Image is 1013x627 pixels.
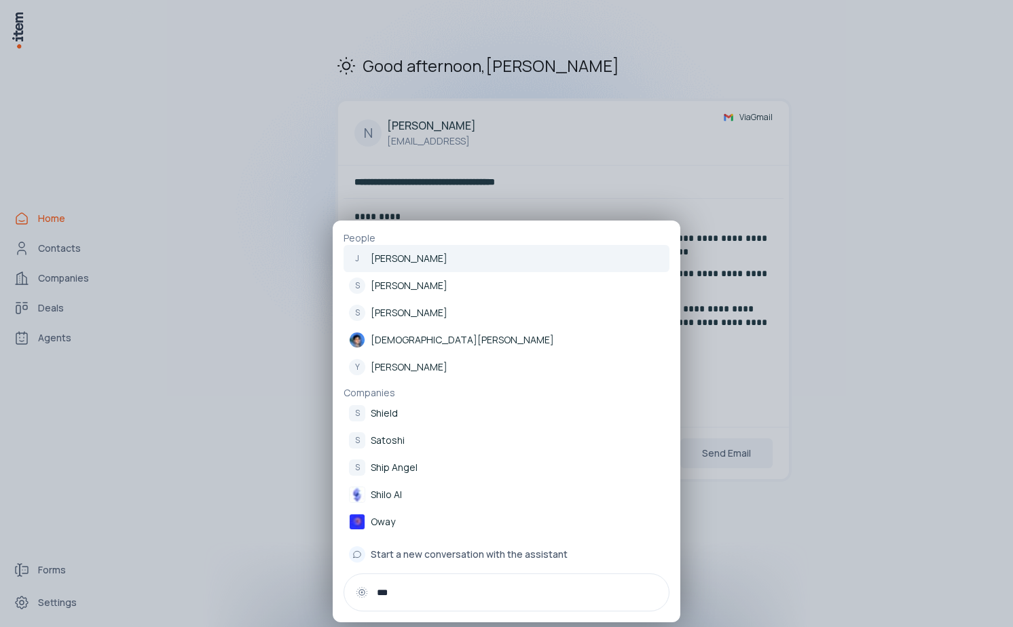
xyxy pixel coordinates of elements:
[349,250,365,267] div: J
[371,461,418,474] p: Ship Angel
[371,488,402,501] p: Shilo AI
[371,434,405,447] p: Satoshi
[349,332,365,348] img: Shivam Agrawal
[344,386,669,400] p: Companies
[371,406,398,420] p: Shield
[371,306,447,320] p: [PERSON_NAME]
[344,272,669,299] a: S[PERSON_NAME]
[349,487,365,503] img: Shilo AI
[344,299,669,326] a: S[PERSON_NAME]
[344,541,669,568] button: Start a new conversation with the assistant
[371,252,447,265] p: [PERSON_NAME]
[344,245,669,272] a: J[PERSON_NAME]
[371,548,568,561] span: Start a new conversation with the assistant
[349,432,365,449] div: S
[344,427,669,454] a: SSatoshi
[344,400,669,427] a: SShield
[344,481,669,508] a: Shilo AI
[344,231,669,245] p: People
[371,360,447,374] p: [PERSON_NAME]
[371,279,447,292] p: [PERSON_NAME]
[349,405,365,421] div: S
[333,221,680,622] div: PeopleJ[PERSON_NAME]S[PERSON_NAME]S[PERSON_NAME]Shivam Agrawal[DEMOGRAPHIC_DATA][PERSON_NAME]Y[PE...
[344,326,669,354] a: [DEMOGRAPHIC_DATA][PERSON_NAME]
[344,454,669,481] a: SShip Angel
[349,359,365,375] div: Y
[349,459,365,476] div: S
[349,514,365,530] img: Oway
[371,515,395,529] p: Oway
[344,354,669,381] a: Y[PERSON_NAME]
[344,508,669,535] a: Oway
[349,305,365,321] div: S
[371,333,554,347] p: [DEMOGRAPHIC_DATA][PERSON_NAME]
[349,278,365,294] div: S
